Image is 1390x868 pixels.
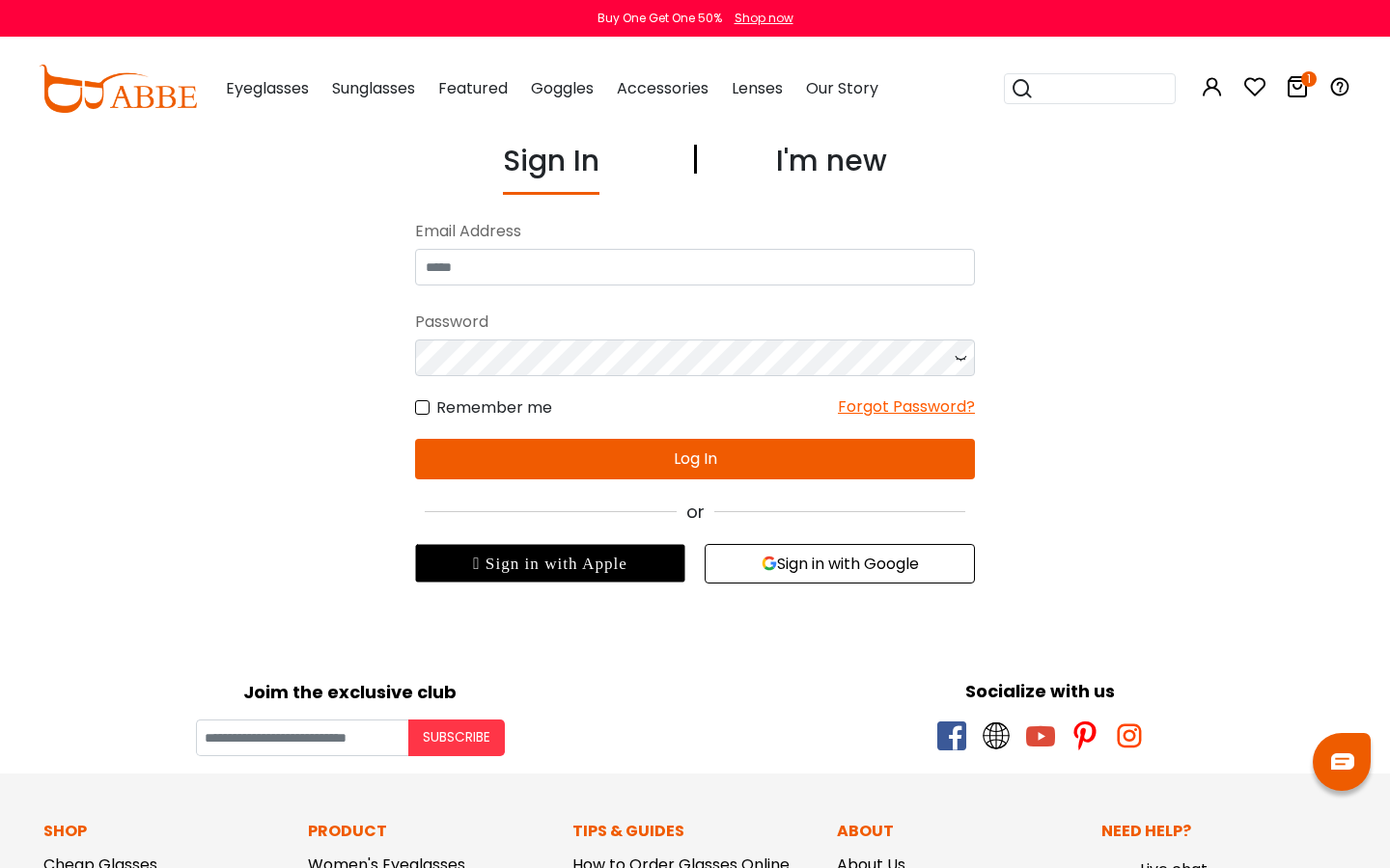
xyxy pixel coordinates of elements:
[1286,79,1309,101] a: 1
[438,77,508,99] span: Featured
[43,820,289,843] p: Shop
[838,395,975,420] div: Forgot Password?
[776,139,887,195] div: I'm new
[196,719,408,756] input: Your email
[39,65,197,113] img: abbeglasses.com
[1115,721,1144,750] span: instagram
[1301,71,1317,87] i: 1
[725,10,793,26] a: Shop now
[617,77,709,99] span: Accessories
[531,77,594,99] span: Goggles
[1101,820,1347,843] p: Need Help?
[14,675,685,705] div: Joim the exclusive club
[735,10,793,27] div: Shop now
[732,77,783,99] span: Lenses
[1070,721,1099,750] span: pinterest
[503,139,599,195] div: Sign In
[705,678,1376,704] div: Socialize with us
[982,721,1011,750] span: twitter
[806,77,878,99] span: Our Story
[415,544,685,583] div: Sign in with Apple
[226,77,309,99] span: Eyeglasses
[937,721,966,750] span: facebook
[837,820,1082,843] p: About
[308,820,553,843] p: Product
[705,544,975,583] button: Sign in with Google
[415,499,975,525] div: or
[598,10,722,27] div: Buy One Get One 50%
[1026,721,1055,750] span: youtube
[1331,753,1354,770] img: chat
[415,439,975,479] button: Log In
[415,395,552,420] label: Remember me
[572,820,818,843] p: Tips & Guides
[332,77,415,99] span: Sunglasses
[408,719,505,756] button: Subscribe
[415,214,975,249] div: Email Address
[415,305,975,339] div: Password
